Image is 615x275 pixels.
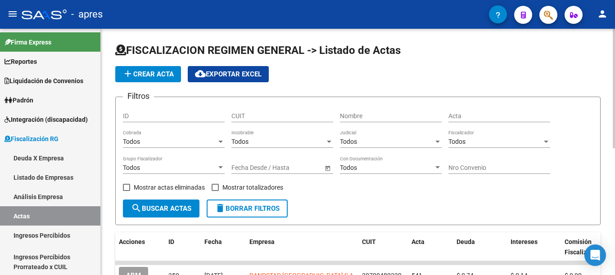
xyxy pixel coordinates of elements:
[195,70,262,78] span: Exportar EXCEL
[5,95,33,105] span: Padrón
[215,204,280,213] span: Borrar Filtros
[358,232,408,262] datatable-header-cell: CUIT
[412,238,425,245] span: Acta
[165,232,201,262] datatable-header-cell: ID
[131,203,142,213] mat-icon: search
[215,203,226,213] mat-icon: delete
[5,37,51,47] span: Firma Express
[453,232,507,262] datatable-header-cell: Deuda
[195,68,206,79] mat-icon: cloud_download
[408,232,453,262] datatable-header-cell: Acta
[5,115,88,124] span: Integración (discapacidad)
[5,134,59,144] span: Fiscalización RG
[231,138,249,145] span: Todos
[5,57,37,67] span: Reportes
[7,9,18,19] mat-icon: menu
[123,164,140,171] span: Todos
[340,164,357,171] span: Todos
[119,238,145,245] span: Acciones
[222,182,283,193] span: Mostrar totalizadores
[71,4,103,24] span: - apres
[507,232,561,262] datatable-header-cell: Intereses
[457,238,475,245] span: Deuda
[131,204,191,213] span: Buscar Actas
[168,238,174,245] span: ID
[231,164,259,172] input: Start date
[115,44,401,57] span: FISCALIZACION REGIMEN GENERAL -> Listado de Actas
[448,138,466,145] span: Todos
[267,164,311,172] input: End date
[201,232,246,262] datatable-header-cell: Fecha
[122,68,133,79] mat-icon: add
[511,238,538,245] span: Intereses
[362,238,376,245] span: CUIT
[134,182,205,193] span: Mostrar actas eliminadas
[249,238,275,245] span: Empresa
[340,138,357,145] span: Todos
[123,138,140,145] span: Todos
[565,238,600,256] span: Comisión Fiscalizador
[122,70,174,78] span: Crear Acta
[584,244,606,266] div: Open Intercom Messenger
[5,76,83,86] span: Liquidación de Convenios
[561,232,615,262] datatable-header-cell: Comisión Fiscalizador
[115,232,165,262] datatable-header-cell: Acciones
[597,9,608,19] mat-icon: person
[123,200,199,217] button: Buscar Actas
[188,66,269,82] button: Exportar EXCEL
[207,200,288,217] button: Borrar Filtros
[115,66,181,82] button: Crear Acta
[123,90,154,102] h3: Filtros
[246,232,358,262] datatable-header-cell: Empresa
[323,163,332,173] button: Open calendar
[204,238,222,245] span: Fecha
